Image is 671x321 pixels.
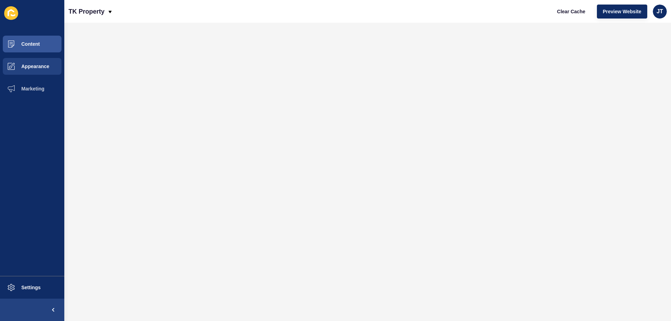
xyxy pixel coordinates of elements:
span: Preview Website [603,8,641,15]
button: Preview Website [597,5,647,19]
p: TK Property [68,3,104,20]
button: Clear Cache [551,5,591,19]
span: Clear Cache [557,8,585,15]
span: JT [657,8,663,15]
